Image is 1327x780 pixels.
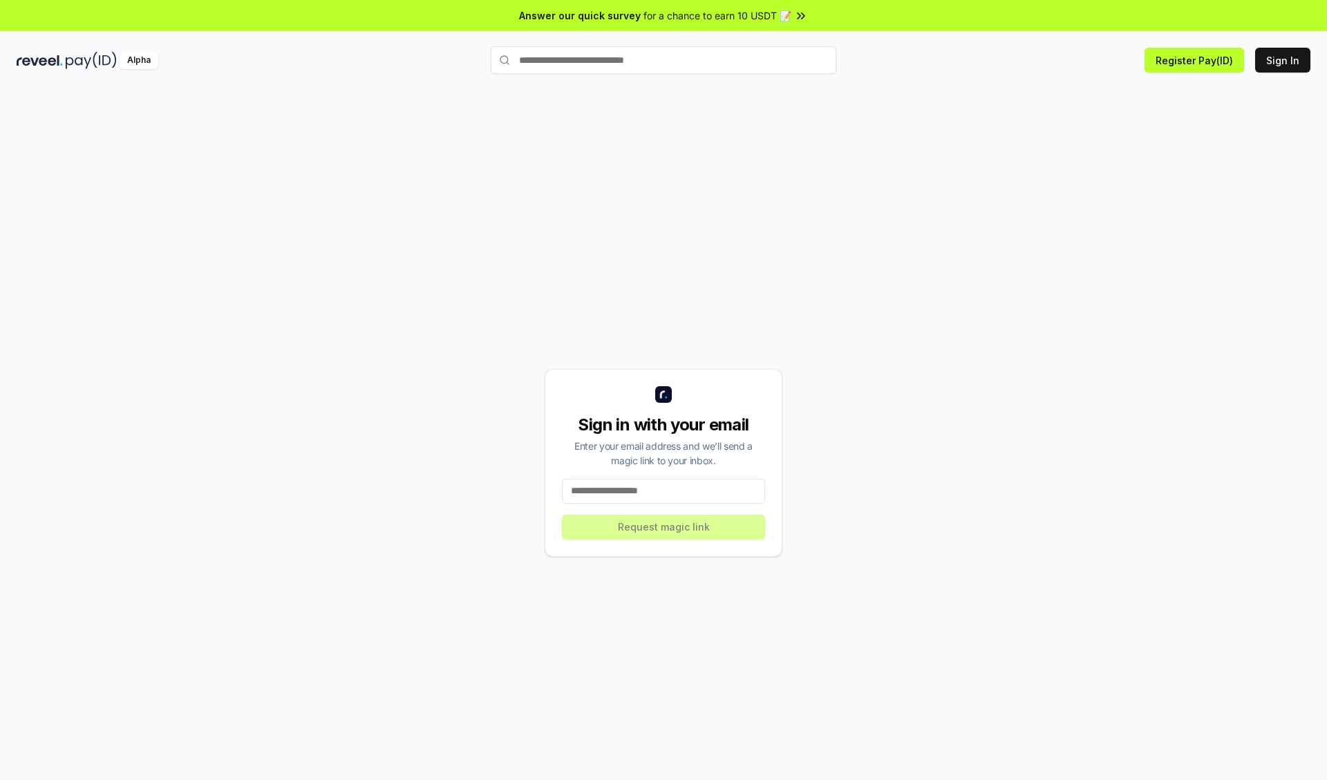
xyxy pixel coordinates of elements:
img: reveel_dark [17,52,63,69]
span: for a chance to earn 10 USDT 📝 [643,8,791,23]
div: Alpha [120,52,158,69]
button: Register Pay(ID) [1145,48,1244,73]
img: logo_small [655,386,672,403]
div: Enter your email address and we’ll send a magic link to your inbox. [562,439,765,468]
span: Answer our quick survey [519,8,641,23]
img: pay_id [66,52,117,69]
div: Sign in with your email [562,414,765,436]
button: Sign In [1255,48,1310,73]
